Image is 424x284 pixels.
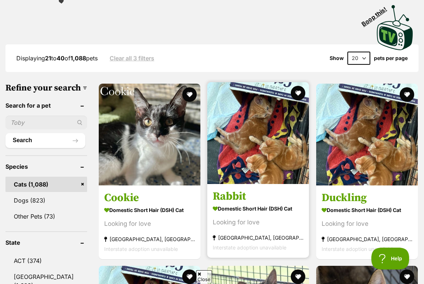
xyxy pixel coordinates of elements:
[5,83,87,93] h3: Refine your search
[330,55,344,61] span: Show
[322,245,395,252] span: Interstate adoption unavailable
[104,245,178,252] span: Interstate adoption unavailable
[322,204,412,215] strong: Domestic Short Hair (DSH) Cat
[16,55,98,62] span: Displaying to of pets
[291,86,306,100] button: favourite
[322,191,412,204] h3: Duckling
[371,248,409,269] iframe: Help Scout Beacon - Open
[57,55,65,62] strong: 40
[45,55,51,62] strong: 21
[374,55,408,61] label: pets per page
[104,234,195,244] strong: [GEOGRAPHIC_DATA], [GEOGRAPHIC_DATA]
[196,270,212,283] span: Close
[5,163,87,170] header: Species
[110,55,154,61] a: Clear all 3 filters
[99,185,200,259] a: Cookie Domestic Short Hair (DSH) Cat Looking for love [GEOGRAPHIC_DATA], [GEOGRAPHIC_DATA] Inters...
[5,239,87,246] header: State
[104,191,195,204] h3: Cookie
[213,189,303,203] h3: Rabbit
[316,84,418,185] img: Duckling - Domestic Short Hair (DSH) Cat
[207,184,309,257] a: Rabbit Domestic Short Hair (DSH) Cat Looking for love [GEOGRAPHIC_DATA], [GEOGRAPHIC_DATA] Inters...
[182,87,197,102] button: favourite
[400,87,414,102] button: favourite
[99,84,200,185] img: Cookie - Domestic Short Hair (DSH) Cat
[70,55,86,62] strong: 1,088
[5,102,87,109] header: Search for a pet
[5,133,85,148] button: Search
[5,177,87,192] a: Cats (1,088)
[5,116,87,129] input: Toby
[5,193,87,208] a: Dogs (823)
[360,1,394,27] span: Boop this!
[400,269,414,284] button: favourite
[316,185,418,259] a: Duckling Domestic Short Hair (DSH) Cat Looking for love [GEOGRAPHIC_DATA], [GEOGRAPHIC_DATA] Inte...
[322,219,412,228] div: Looking for love
[291,269,306,284] button: favourite
[207,82,309,184] img: Rabbit - Domestic Short Hair (DSH) Cat
[104,219,195,228] div: Looking for love
[377,5,413,50] img: PetRescue TV logo
[5,253,87,268] a: ACT (374)
[213,244,286,250] span: Interstate adoption unavailable
[104,204,195,215] strong: Domestic Short Hair (DSH) Cat
[213,217,303,227] div: Looking for love
[213,203,303,213] strong: Domestic Short Hair (DSH) Cat
[213,232,303,242] strong: [GEOGRAPHIC_DATA], [GEOGRAPHIC_DATA]
[322,234,412,244] strong: [GEOGRAPHIC_DATA], [GEOGRAPHIC_DATA]
[5,209,87,224] a: Other Pets (73)
[182,269,197,284] button: favourite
